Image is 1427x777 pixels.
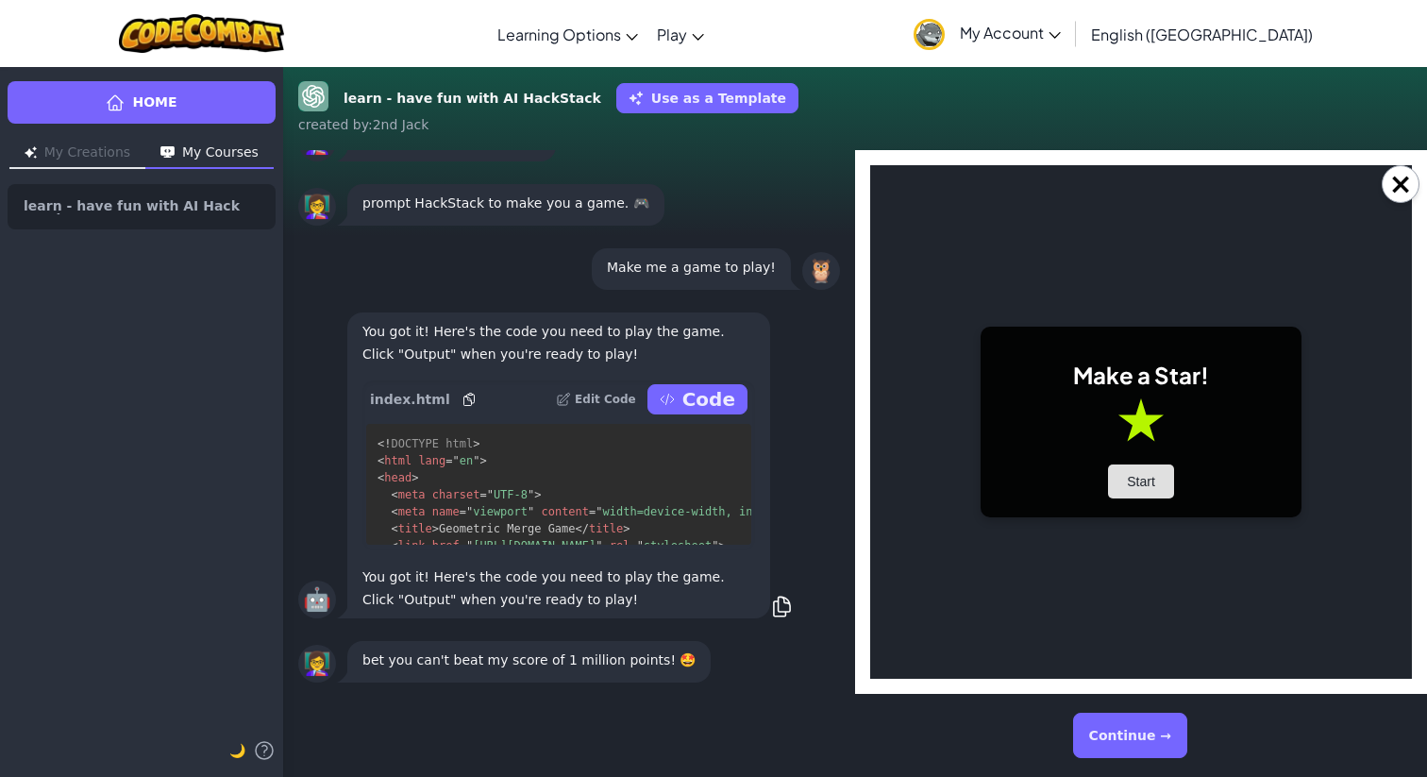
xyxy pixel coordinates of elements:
[453,454,460,467] span: "
[25,146,37,159] img: Icon
[298,645,336,683] div: 👩‍🏫
[8,81,276,124] a: Home
[718,539,725,552] span: >
[378,471,384,484] span: <
[445,437,473,450] span: html
[229,739,245,762] button: 🌙
[488,8,647,59] a: Learning Options
[630,539,636,552] span: =
[398,505,426,518] span: meta
[145,139,274,169] button: My Courses
[479,488,486,501] span: =
[344,89,601,109] strong: learn - have fun with AI HackStack
[589,505,596,518] span: =
[610,539,630,552] span: rel
[460,539,466,552] span: =
[298,81,328,111] img: GPT-4
[391,522,397,535] span: <
[460,454,473,467] span: en
[1082,8,1322,59] a: English ([GEOGRAPHIC_DATA])
[384,454,411,467] span: html
[362,566,755,611] p: You got it! Here's the code you need to play the game. Click "Output" when you're ready to play!
[623,522,630,535] span: >
[575,392,636,407] p: Edit Code
[9,139,145,169] button: My Creations
[1091,25,1313,44] span: English ([GEOGRAPHIC_DATA])
[398,522,432,535] span: title
[298,581,336,618] div: 🤖
[398,539,426,552] span: link
[603,505,855,518] span: width=device-width, initial-scale=1.0
[589,522,623,535] span: title
[904,4,1070,63] a: My Account
[238,299,304,333] button: Start
[378,437,391,450] span: <!
[460,505,466,518] span: =
[960,23,1061,42] span: My Account
[914,19,945,50] img: avatar
[391,505,397,518] span: <
[528,488,534,501] span: "
[607,256,776,279] p: Make me a game to play!
[378,454,384,467] span: <
[596,505,602,518] span: "
[432,539,460,552] span: href
[473,505,528,518] span: viewport
[616,83,798,113] button: Use as a Template
[473,437,479,450] span: >
[466,505,473,518] span: "
[362,649,696,671] p: bet you can't beat my score of 1 million points! 🤩
[418,454,445,467] span: lang
[802,252,840,290] div: 🦉
[479,454,486,467] span: >
[432,522,439,535] span: >
[391,488,397,501] span: <
[298,188,336,226] div: 👩‍🏫
[298,117,428,132] span: created by : 2nd Jack
[494,488,528,501] span: UTF-8
[556,384,636,414] button: Edit Code
[432,505,460,518] span: name
[1073,713,1187,758] button: Continue →
[8,184,276,229] a: learn - have fun with AI HackStack
[384,471,411,484] span: head
[497,25,621,44] span: Learning Options
[411,471,418,484] span: >
[487,488,494,501] span: "
[432,488,480,501] span: charset
[473,539,596,552] span: [URL][DOMAIN_NAME]
[647,8,713,59] a: Play
[445,454,452,467] span: =
[712,539,718,552] span: "
[657,25,687,44] span: Play
[637,539,644,552] span: "
[541,505,589,518] span: content
[596,539,602,552] span: "
[24,199,244,214] span: learn - have fun with AI HackStack
[473,454,479,467] span: "
[391,437,439,450] span: DOCTYPE
[129,195,412,224] h1: Make a Star!
[534,488,541,501] span: >
[119,14,284,53] img: CodeCombat logo
[362,320,755,365] p: You got it! Here's the code you need to play the game. Click "Output" when you're ready to play!
[528,505,534,518] span: "
[160,146,175,159] img: Icon
[362,192,649,214] p: prompt HackStack to make you a game. 🎮
[576,522,589,535] span: </
[644,539,712,552] span: stylesheet
[466,539,473,552] span: "
[370,390,450,409] span: index.html
[682,386,735,413] p: Code
[439,522,576,535] span: Geometric Merge Game
[647,384,747,414] button: Code
[391,539,397,552] span: <
[398,488,426,501] span: meta
[229,743,245,758] span: 🌙
[1382,165,1419,203] button: Close
[132,93,176,112] span: Home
